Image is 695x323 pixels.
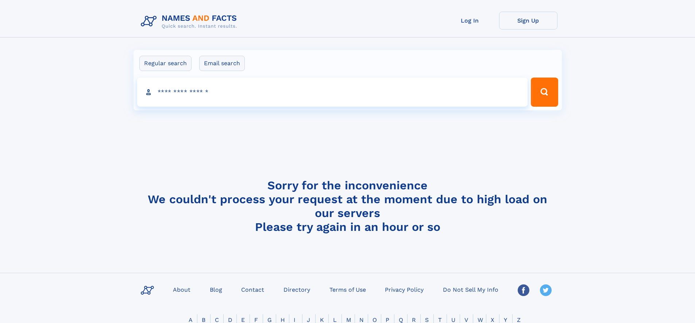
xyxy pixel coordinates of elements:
img: Facebook [518,284,529,296]
input: search input [137,78,528,107]
a: Do Not Sell My Info [440,284,501,295]
h4: Sorry for the inconvenience We couldn't process your request at the moment due to high load on ou... [138,178,557,234]
a: About [170,284,193,295]
a: Privacy Policy [382,284,426,295]
a: Blog [207,284,225,295]
a: Directory [281,284,313,295]
a: Terms of Use [327,284,369,295]
label: Email search [199,56,245,71]
a: Contact [238,284,267,295]
a: Sign Up [499,12,557,29]
label: Regular search [139,56,192,71]
button: Search Button [531,78,558,107]
a: Log In [441,12,499,29]
img: Twitter [540,284,552,296]
img: Logo Names and Facts [138,12,243,31]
